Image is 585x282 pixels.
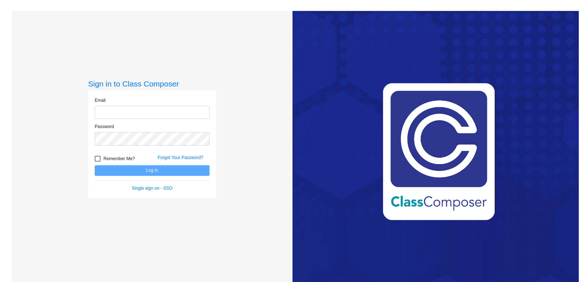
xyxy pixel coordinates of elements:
button: Log In [95,165,210,176]
h3: Sign in to Class Composer [88,79,216,88]
span: Remember Me? [103,154,135,163]
label: Password [95,123,114,130]
a: Single sign on - SSO [132,186,172,191]
label: Email [95,97,106,104]
a: Forgot Your Password? [158,155,203,160]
